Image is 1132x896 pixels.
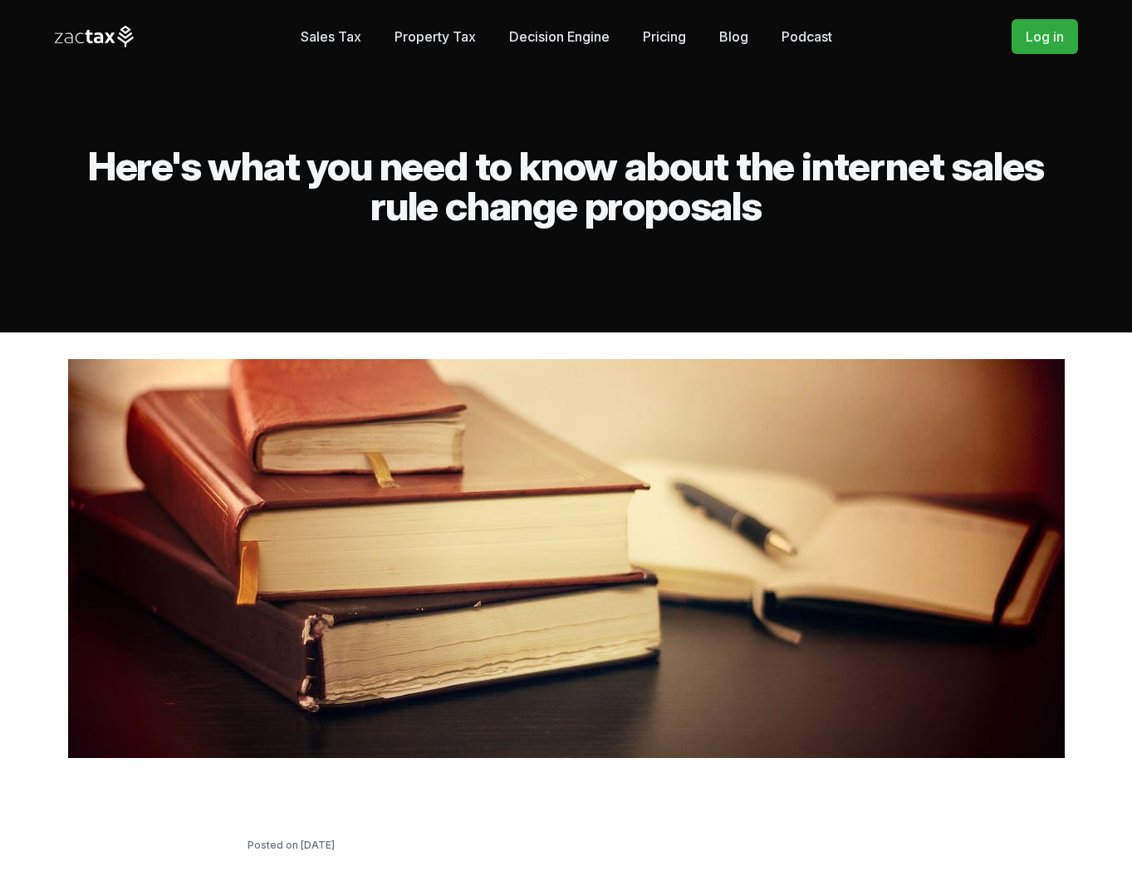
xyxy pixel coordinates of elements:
[782,20,832,53] a: Podcast
[68,359,1065,758] img: books.jpg
[719,20,748,53] a: Blog
[247,838,885,853] div: Posted on [DATE]
[301,20,361,53] a: Sales Tax
[509,20,610,53] a: Decision Engine
[55,146,1078,226] h2: Here's what you need to know about the internet sales rule change proposals
[1012,19,1078,54] a: Log in
[394,20,476,53] a: Property Tax
[643,20,686,53] a: Pricing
